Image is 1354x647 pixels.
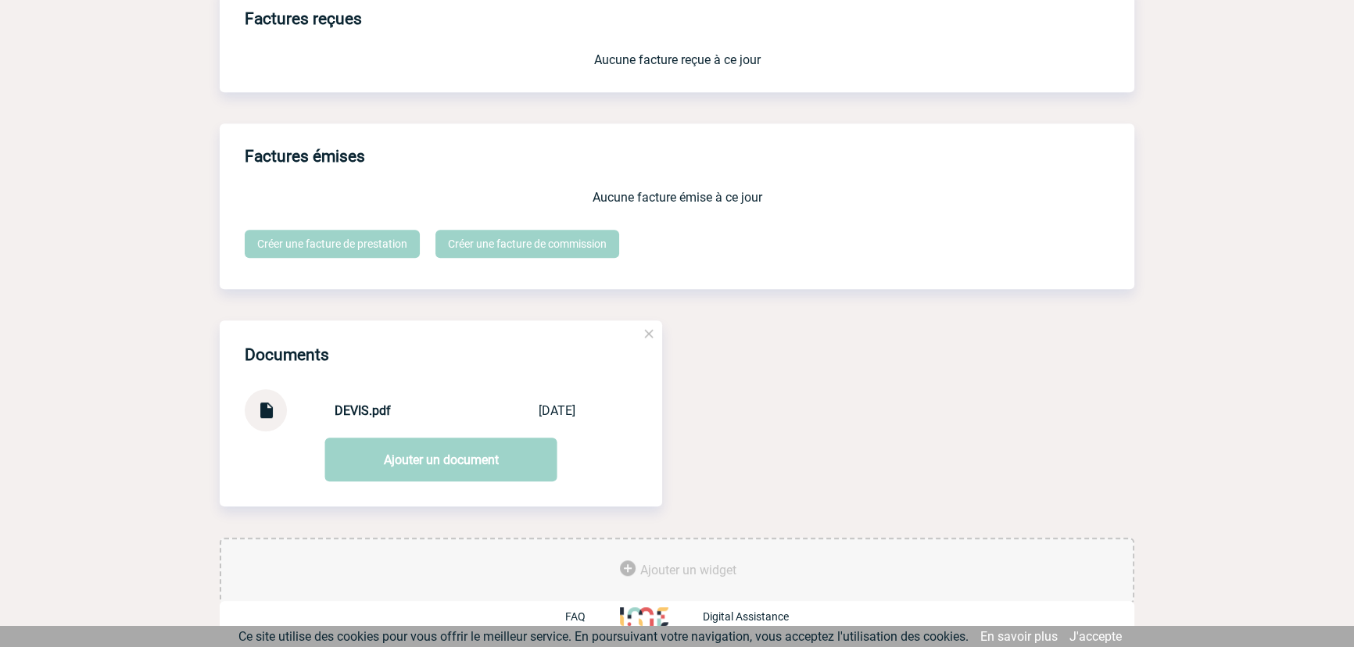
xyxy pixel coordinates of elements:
[1069,629,1122,644] a: J'accepte
[325,438,557,481] a: Ajouter un document
[980,629,1058,644] a: En savoir plus
[245,345,329,364] h4: Documents
[435,230,619,258] a: Créer une facture de commission
[565,609,620,624] a: FAQ
[238,629,969,644] span: Ce site utilise des cookies pour vous offrir le meilleur service. En poursuivant votre navigation...
[565,610,586,623] p: FAQ
[620,607,668,626] img: http://www.idealmeetingsevents.fr/
[703,610,789,623] p: Digital Assistance
[640,563,736,577] span: Ajouter un widget
[245,230,420,258] a: Créer une facture de prestation
[220,538,1134,603] div: Ajouter des outils d'aide à la gestion de votre événement
[335,403,391,418] strong: DEVIS.pdf
[539,403,575,418] div: [DATE]
[642,327,656,341] img: close.png
[245,136,1134,177] h3: Factures émises
[245,52,1109,67] p: Aucune facture reçue à ce jour
[245,190,1109,205] p: Aucune facture émise à ce jour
